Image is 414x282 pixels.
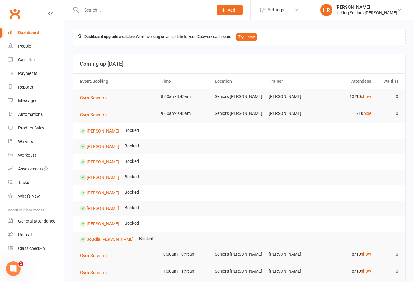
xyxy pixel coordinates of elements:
[8,80,64,94] a: Reports
[8,67,64,80] a: Payments
[374,264,401,278] td: 0
[80,94,111,102] button: Gym Session
[320,74,374,89] th: Attendees
[236,33,257,41] button: Try it now
[87,144,119,149] a: [PERSON_NAME]
[158,247,212,261] td: 10:00am-10:45am
[80,95,107,101] span: Gym Session
[18,30,39,35] div: Dashboard
[374,106,401,121] td: 0
[122,185,142,200] td: Booked
[336,5,397,10] div: [PERSON_NAME]
[212,264,266,278] td: Seniors [PERSON_NAME]
[18,246,45,251] div: Class check-in
[18,180,29,185] div: Tasks
[228,8,235,12] span: Add
[266,106,320,121] td: [PERSON_NAME]
[18,166,48,171] div: Assessments
[266,89,320,104] td: [PERSON_NAME]
[18,153,36,158] div: Workouts
[268,3,284,17] span: Settings
[7,6,22,21] a: Clubworx
[80,111,111,119] button: Gym Session
[18,85,33,89] div: Reports
[18,194,40,199] div: What's New
[80,253,107,258] span: Gym Session
[80,270,107,275] span: Gym Session
[320,106,374,121] td: 8/10
[18,98,37,103] div: Messages
[361,94,371,99] a: show
[73,29,406,45] div: We're working on an update to your Clubworx dashboard.
[158,106,212,121] td: 9:00am-9:45am
[87,237,134,241] a: Soucila [PERSON_NAME]
[320,247,374,261] td: 8/10
[122,154,142,169] td: Booked
[84,34,136,39] strong: Dashboard upgrade available:
[212,247,266,261] td: Seniors [PERSON_NAME]
[363,111,371,116] a: hide
[122,170,142,184] td: Booked
[374,74,401,89] th: Waitlist
[320,264,374,278] td: 8/10
[18,219,55,223] div: General attendance
[266,247,320,261] td: [PERSON_NAME]
[18,232,32,237] div: Roll call
[80,6,209,14] input: Search...
[374,89,401,104] td: 0
[18,44,31,49] div: People
[158,74,212,89] th: Time
[8,26,64,39] a: Dashboard
[8,242,64,255] a: Class kiosk mode
[80,112,107,118] span: Gym Session
[158,264,212,278] td: 11:00am-11:45am
[136,232,156,246] td: Booked
[18,57,35,62] div: Calendar
[122,201,142,215] td: Booked
[80,61,399,67] h3: Coming up [DATE]
[212,74,266,89] th: Location
[374,247,401,261] td: 0
[8,149,64,162] a: Workouts
[266,74,320,89] th: Trainer
[8,121,64,135] a: Product Sales
[77,74,158,89] th: Event/Booking
[361,269,371,274] a: show
[8,176,64,190] a: Tasks
[80,269,111,276] button: Gym Session
[122,216,142,230] td: Booked
[80,252,111,259] button: Gym Session
[212,106,266,121] td: Seniors [PERSON_NAME]
[87,190,119,195] a: [PERSON_NAME]
[122,123,142,138] td: Booked
[18,71,37,76] div: Payments
[8,135,64,149] a: Waivers
[87,175,119,180] a: [PERSON_NAME]
[320,4,332,16] div: HR
[8,162,64,176] a: Assessments
[8,39,64,53] a: People
[8,228,64,242] a: Roll call
[336,10,397,15] div: Uniting Seniors [PERSON_NAME]
[266,264,320,278] td: [PERSON_NAME]
[8,190,64,203] a: What's New
[87,206,119,210] a: [PERSON_NAME]
[18,139,33,144] div: Waivers
[361,252,371,257] a: show
[87,221,119,226] a: [PERSON_NAME]
[8,214,64,228] a: General attendance kiosk mode
[6,261,21,276] iframe: Intercom live chat
[8,53,64,67] a: Calendar
[18,112,43,117] div: Automations
[158,89,212,104] td: 8:00am-8:45am
[18,261,23,266] span: 1
[8,108,64,121] a: Automations
[18,126,44,130] div: Product Sales
[8,94,64,108] a: Messages
[87,128,119,133] a: [PERSON_NAME]
[217,5,243,15] button: Add
[87,159,119,164] a: [PERSON_NAME]
[320,89,374,104] td: 10/10
[122,139,142,153] td: Booked
[212,89,266,104] td: Seniors [PERSON_NAME]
